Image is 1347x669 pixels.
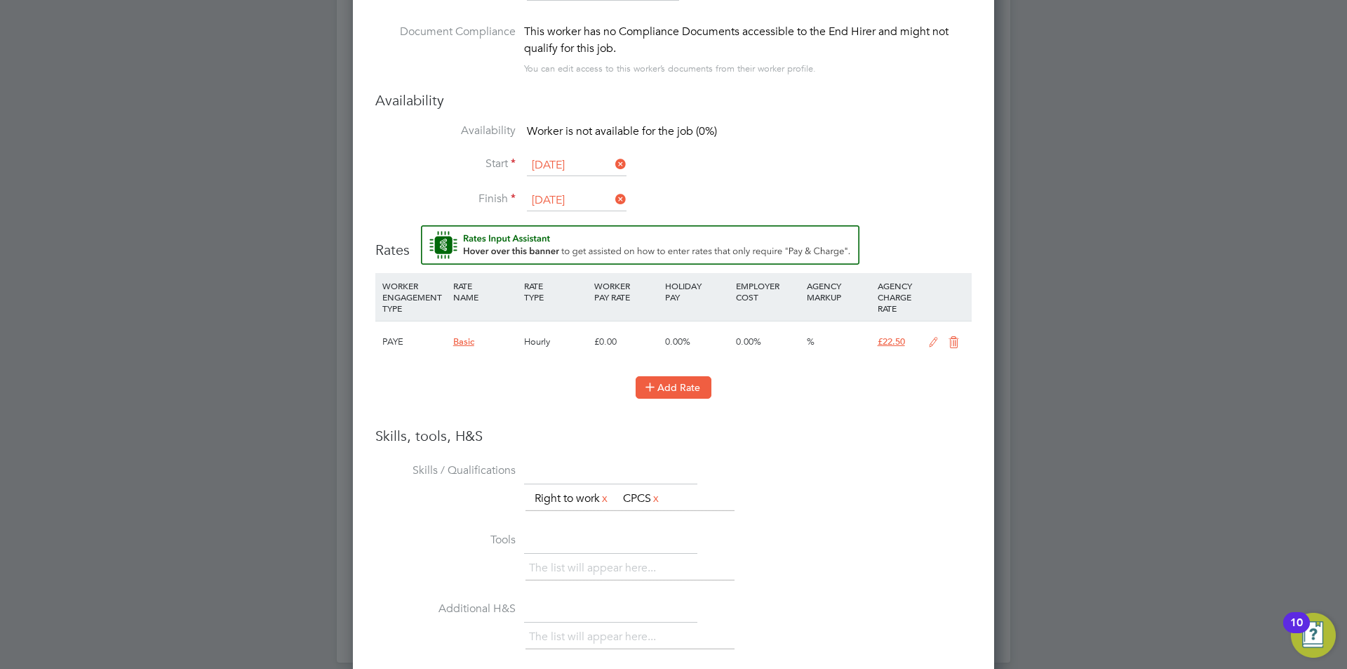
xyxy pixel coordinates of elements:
[521,273,591,310] div: RATE TYPE
[375,463,516,478] label: Skills / Qualifications
[453,336,474,347] span: Basic
[521,322,591,362] div: Hourly
[591,273,662,310] div: WORKER PAY RATE
[736,336,761,347] span: 0.00%
[529,559,662,578] li: The list will appear here...
[803,273,874,310] div: AGENCY MARKUP
[665,336,690,347] span: 0.00%
[375,91,972,110] h3: Availability
[732,273,803,310] div: EMPLOYER COST
[617,489,666,508] li: CPCS
[874,273,921,321] div: AGENCY CHARGE RATE
[524,23,972,57] div: This worker has no Compliance Documents accessible to the End Hirer and might not qualify for thi...
[375,157,516,171] label: Start
[375,602,516,616] label: Additional H&S
[375,225,972,259] h3: Rates
[375,533,516,548] label: Tools
[375,427,972,445] h3: Skills, tools, H&S
[524,60,816,77] div: You can edit access to this worker’s documents from their worker profile.
[529,489,615,508] li: Right to work
[878,336,905,347] span: £22.50
[636,376,711,399] button: Add Rate
[807,336,815,347] span: %
[651,489,661,508] a: x
[600,489,610,508] a: x
[527,190,626,211] input: Select one
[1290,623,1303,641] div: 10
[527,155,626,176] input: Select one
[375,124,516,138] label: Availability
[662,273,732,310] div: HOLIDAY PAY
[527,124,717,138] span: Worker is not available for the job (0%)
[529,628,662,647] li: The list will appear here...
[591,322,662,362] div: £0.00
[379,322,450,362] div: PAYE
[375,192,516,206] label: Finish
[379,273,450,321] div: WORKER ENGAGEMENT TYPE
[1291,613,1336,658] button: Open Resource Center, 10 new notifications
[450,273,521,310] div: RATE NAME
[375,23,516,74] label: Document Compliance
[421,225,859,265] button: Rate Assistant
